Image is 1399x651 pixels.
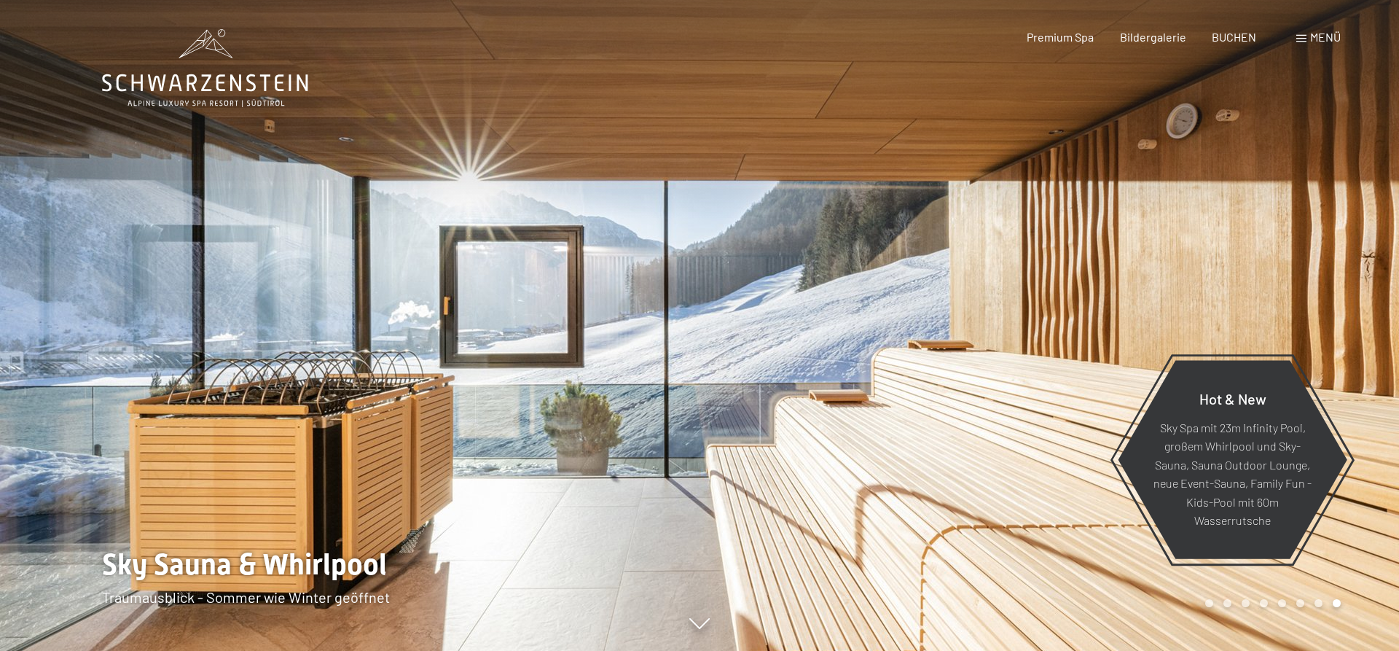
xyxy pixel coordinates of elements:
div: Carousel Page 3 [1242,599,1250,607]
a: Hot & New Sky Spa mit 23m Infinity Pool, großem Whirlpool und Sky-Sauna, Sauna Outdoor Lounge, ne... [1117,359,1348,560]
div: Carousel Pagination [1200,599,1341,607]
p: Sky Spa mit 23m Infinity Pool, großem Whirlpool und Sky-Sauna, Sauna Outdoor Lounge, neue Event-S... [1153,418,1312,530]
div: Carousel Page 8 (Current Slide) [1333,599,1341,607]
a: Bildergalerie [1120,30,1186,44]
span: Hot & New [1199,389,1266,407]
div: Carousel Page 5 [1278,599,1286,607]
span: Menü [1310,30,1341,44]
div: Carousel Page 7 [1314,599,1322,607]
a: Premium Spa [1027,30,1094,44]
div: Carousel Page 2 [1223,599,1231,607]
a: BUCHEN [1212,30,1256,44]
div: Carousel Page 6 [1296,599,1304,607]
div: Carousel Page 4 [1260,599,1268,607]
div: Carousel Page 1 [1205,599,1213,607]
